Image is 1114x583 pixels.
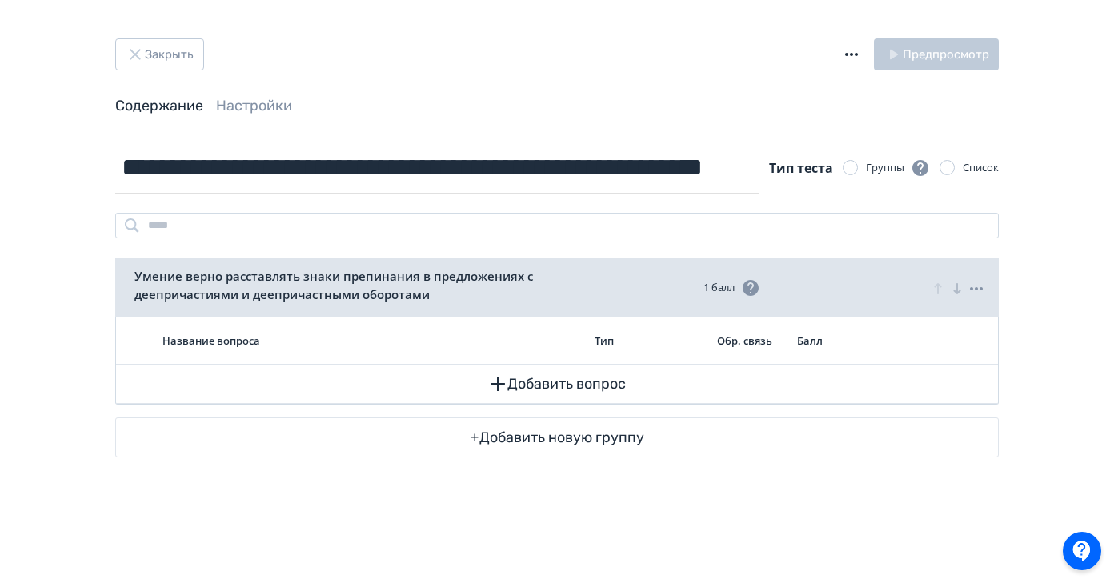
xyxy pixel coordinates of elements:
[874,38,999,70] button: Предпросмотр
[703,278,760,297] span: 1 балл
[162,333,582,348] div: Название вопроса
[134,267,560,303] span: Умение верно расставлять знаки препинания в предложениях с деепричастиями и деепричастными оборотами
[769,159,833,177] span: Тип теста
[115,97,203,114] a: Содержание
[717,333,784,348] div: Обр. связь
[866,158,930,178] div: Группы
[129,365,985,403] button: Добавить вопрос
[797,333,856,348] div: Балл
[595,333,704,348] div: Тип
[116,418,998,457] button: Добавить новую группу
[216,97,292,114] a: Настройки
[963,160,999,176] div: Список
[115,38,204,70] button: Закрыть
